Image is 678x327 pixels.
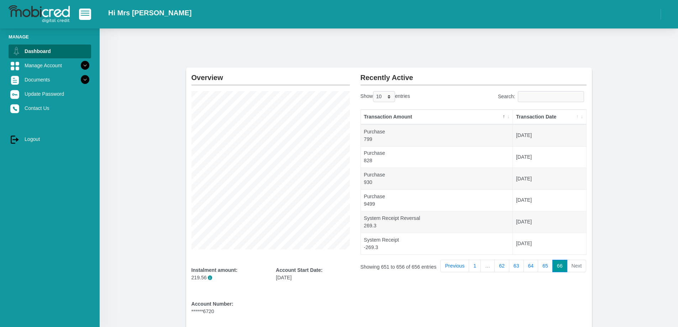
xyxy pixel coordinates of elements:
a: Dashboard [9,44,91,58]
a: Previous [440,260,469,273]
a: Logout [9,132,91,146]
th: Transaction Date: activate to sort column ascending [513,110,586,125]
div: Showing 651 to 656 of 656 entries [361,259,448,271]
td: [DATE] [513,125,586,146]
td: Purchase 930 [361,168,513,189]
td: Purchase 9499 [361,189,513,211]
input: Search: [518,91,584,102]
a: Update Password [9,87,91,101]
li: Manage [9,33,91,40]
td: Purchase 828 [361,146,513,168]
img: logo-mobicred.svg [9,5,70,23]
td: [DATE] [513,146,586,168]
a: 62 [494,260,509,273]
td: [DATE] [513,168,586,189]
label: Show entries [361,91,410,102]
h2: Recently Active [361,68,587,82]
span: i [208,275,212,280]
b: Instalment amount: [191,267,238,273]
td: Purchase 799 [361,125,513,146]
td: [DATE] [513,211,586,233]
b: Account Number: [191,301,233,307]
select: Showentries [373,91,395,102]
a: Manage Account [9,59,91,72]
p: 219.56 [191,274,266,281]
a: 64 [524,260,538,273]
label: Search: [498,91,587,102]
td: System Receipt -269.3 [361,233,513,254]
td: [DATE] [513,233,586,254]
a: Contact Us [9,101,91,115]
th: Transaction Amount: activate to sort column descending [361,110,513,125]
h2: Hi Mrs [PERSON_NAME] [108,9,191,17]
a: 1 [469,260,481,273]
td: [DATE] [513,189,586,211]
a: 63 [509,260,524,273]
a: 66 [552,260,567,273]
div: [DATE] [276,267,350,281]
a: 65 [538,260,553,273]
b: Account Start Date: [276,267,322,273]
td: System Receipt Reversal 269.3 [361,211,513,233]
a: Documents [9,73,91,86]
h2: Overview [191,68,350,82]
